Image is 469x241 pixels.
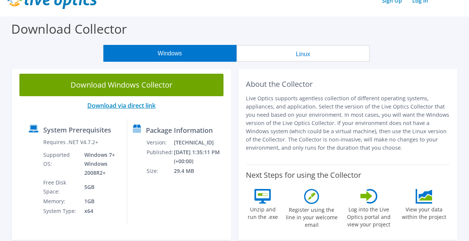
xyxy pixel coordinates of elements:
td: 1GB [79,196,121,206]
td: 5GB [79,178,121,196]
label: Log into the Live Optics portal and view your project [343,204,395,228]
td: System Type: [43,206,78,216]
button: Linux [237,45,370,62]
td: Free Disk Space: [43,178,78,196]
td: x64 [79,206,121,216]
label: Register using the line in your welcome email [284,204,340,229]
label: System Prerequisites [43,126,111,134]
label: View your data within the project [398,204,450,221]
a: Download via direct link [87,101,156,110]
td: Size: [146,166,173,176]
label: Download Collector [11,20,127,37]
td: Version: [146,138,173,147]
td: Supported OS: [43,150,78,178]
label: Package Information [146,126,213,134]
td: Memory: [43,196,78,206]
label: Requires .NET V4.7.2+ [43,138,98,146]
td: Windows 7+ Windows 2008R2+ [79,150,121,178]
p: Live Optics supports agentless collection of different operating systems, appliances, and applica... [246,94,450,152]
a: Download Windows Collector [19,74,223,96]
label: Unzip and run the .exe [246,204,280,221]
label: Next Steps for using the Collector [246,171,361,180]
button: Windows [103,45,237,62]
td: [TECHNICAL_ID] [173,138,228,147]
td: [DATE] 1:35:11 PM (+00:00) [173,147,228,166]
td: 29.4 MB [173,166,228,176]
h2: About the Collector [246,80,450,89]
td: Published: [146,147,173,166]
